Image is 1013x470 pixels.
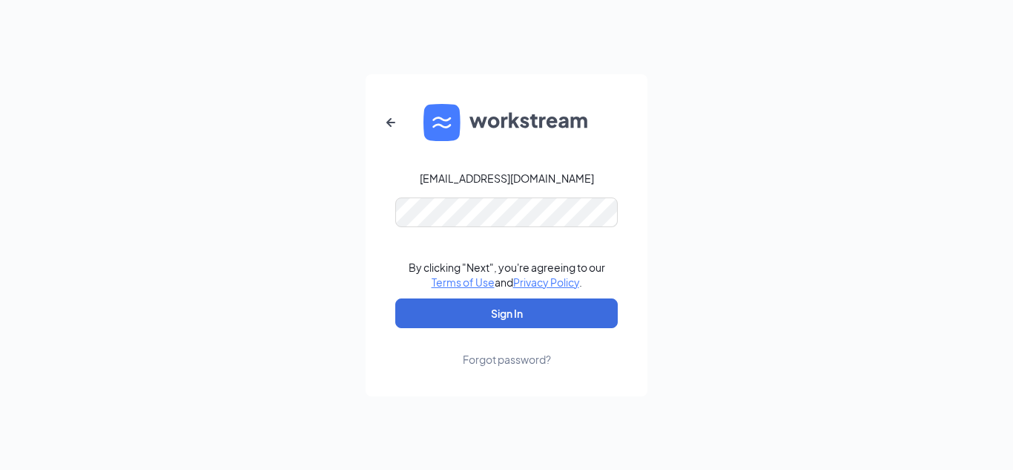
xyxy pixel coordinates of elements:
a: Privacy Policy [513,275,579,289]
a: Terms of Use [432,275,495,289]
img: WS logo and Workstream text [423,104,590,141]
a: Forgot password? [463,328,551,367]
div: By clicking "Next", you're agreeing to our and . [409,260,605,290]
button: Sign In [395,298,618,328]
svg: ArrowLeftNew [382,114,400,131]
div: Forgot password? [463,352,551,367]
button: ArrowLeftNew [373,105,409,140]
div: [EMAIL_ADDRESS][DOMAIN_NAME] [420,171,594,186]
